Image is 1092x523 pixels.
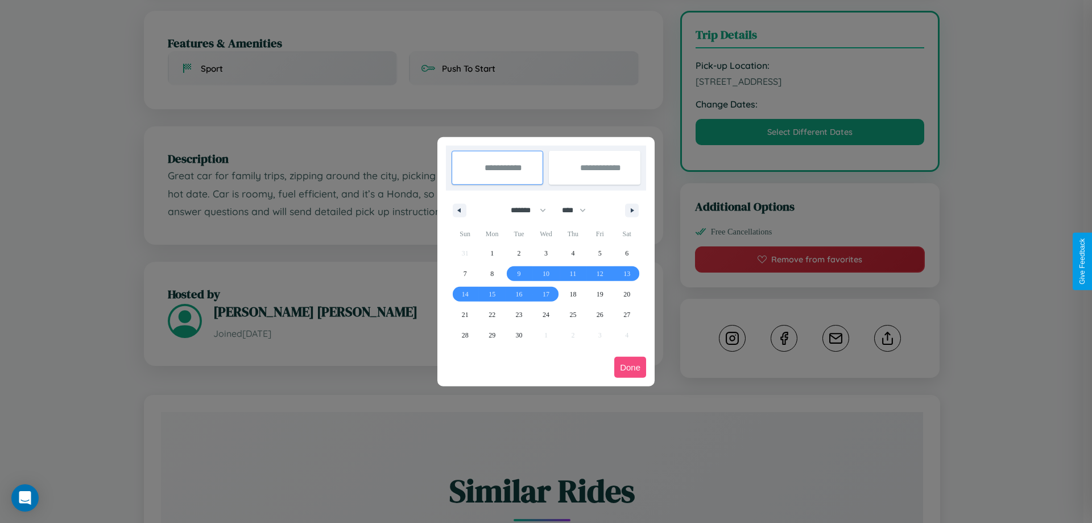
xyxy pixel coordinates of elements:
[614,225,640,243] span: Sat
[569,304,576,325] span: 25
[569,284,576,304] span: 18
[597,263,603,284] span: 12
[478,284,505,304] button: 15
[506,243,532,263] button: 2
[462,325,469,345] span: 28
[506,225,532,243] span: Tue
[543,263,549,284] span: 10
[623,263,630,284] span: 13
[489,304,495,325] span: 22
[560,243,586,263] button: 4
[1078,238,1086,285] div: Give Feedback
[452,263,478,284] button: 7
[625,243,628,263] span: 6
[516,284,523,304] span: 16
[478,243,505,263] button: 1
[586,284,613,304] button: 19
[452,304,478,325] button: 21
[614,263,640,284] button: 13
[532,304,559,325] button: 24
[570,263,577,284] span: 11
[489,284,495,304] span: 15
[452,284,478,304] button: 14
[462,304,469,325] span: 21
[516,325,523,345] span: 30
[489,325,495,345] span: 29
[598,243,602,263] span: 5
[586,225,613,243] span: Fri
[464,263,467,284] span: 7
[516,304,523,325] span: 23
[614,243,640,263] button: 6
[571,243,574,263] span: 4
[623,304,630,325] span: 27
[490,243,494,263] span: 1
[478,225,505,243] span: Mon
[518,243,521,263] span: 2
[614,284,640,304] button: 20
[597,304,603,325] span: 26
[586,243,613,263] button: 5
[452,225,478,243] span: Sun
[532,263,559,284] button: 10
[532,243,559,263] button: 3
[544,243,548,263] span: 3
[586,263,613,284] button: 12
[543,304,549,325] span: 24
[560,263,586,284] button: 11
[623,284,630,304] span: 20
[560,225,586,243] span: Thu
[462,284,469,304] span: 14
[11,484,39,512] div: Open Intercom Messenger
[614,357,646,378] button: Done
[560,304,586,325] button: 25
[478,304,505,325] button: 22
[506,263,532,284] button: 9
[478,325,505,345] button: 29
[532,225,559,243] span: Wed
[452,325,478,345] button: 28
[614,304,640,325] button: 27
[490,263,494,284] span: 8
[518,263,521,284] span: 9
[586,304,613,325] button: 26
[532,284,559,304] button: 17
[597,284,603,304] span: 19
[506,284,532,304] button: 16
[478,263,505,284] button: 8
[560,284,586,304] button: 18
[543,284,549,304] span: 17
[506,325,532,345] button: 30
[506,304,532,325] button: 23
